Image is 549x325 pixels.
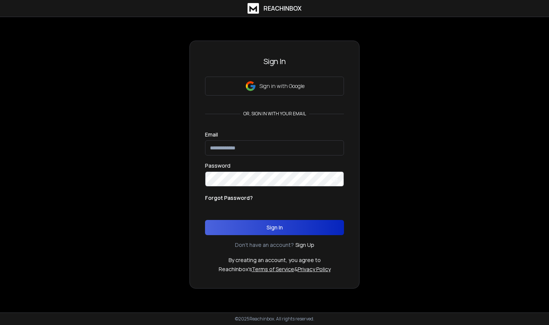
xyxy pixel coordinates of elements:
p: By creating an account, you agree to [229,256,321,264]
button: Sign in with Google [205,77,344,96]
h1: ReachInbox [263,4,301,13]
a: Sign Up [295,241,314,249]
p: Forgot Password? [205,194,253,202]
button: Sign In [205,220,344,235]
label: Password [205,163,230,168]
h3: Sign In [205,56,344,67]
a: Terms of Service [252,265,294,273]
a: Privacy Policy [298,265,331,273]
p: ReachInbox's & [219,265,331,273]
p: © 2025 Reachinbox. All rights reserved. [235,316,314,322]
label: Email [205,132,218,137]
p: or, sign in with your email [240,111,309,117]
img: logo [248,3,259,14]
a: ReachInbox [248,3,301,14]
p: Sign in with Google [259,82,304,90]
p: Don't have an account? [235,241,294,249]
